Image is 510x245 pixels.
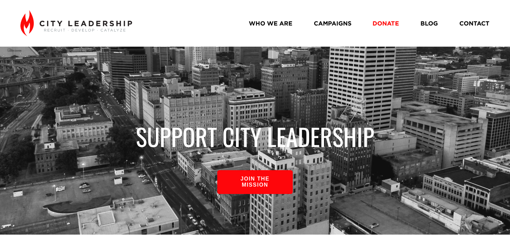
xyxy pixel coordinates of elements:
a: CAMPAIGNS [314,17,351,30]
a: DONATE [373,17,399,30]
a: BLOG [420,17,438,30]
span: Support City Leadership [136,119,374,154]
a: WHO WE ARE [249,17,292,30]
img: City Leadership - Recruit. Develop. Catalyze. [20,10,132,36]
a: CONTACT [459,17,490,30]
a: join the mission [217,170,292,194]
